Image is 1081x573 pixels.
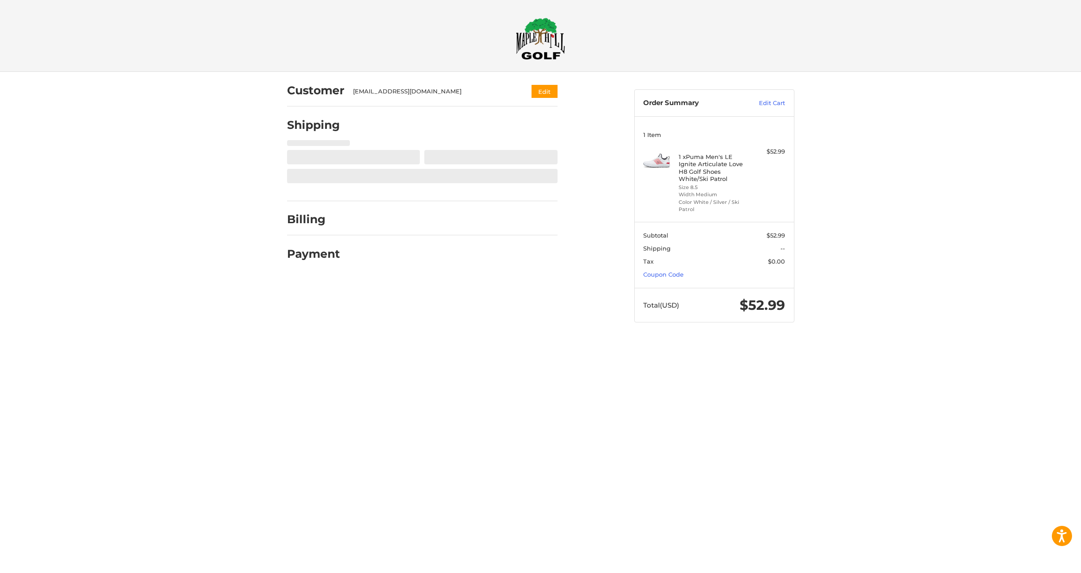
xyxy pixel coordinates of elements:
[679,184,747,191] li: Size 8.5
[679,153,747,182] h4: 1 x Puma Men's LE Ignite Articulate Love H8 Golf Shoes White/Ski Patrol
[780,245,785,252] span: --
[643,245,671,252] span: Shipping
[287,212,340,226] h2: Billing
[643,301,679,309] span: Total (USD)
[287,247,340,261] h2: Payment
[287,118,340,132] h2: Shipping
[767,232,785,239] span: $52.99
[679,198,747,213] li: Color White / Silver / Ski Patrol
[353,87,514,96] div: [EMAIL_ADDRESS][DOMAIN_NAME]
[1007,549,1081,573] iframe: Google Customer Reviews
[768,258,785,265] span: $0.00
[532,85,558,98] button: Edit
[516,18,565,60] img: Maple Hill Golf
[643,258,654,265] span: Tax
[679,191,747,198] li: Width Medium
[643,271,684,278] a: Coupon Code
[740,99,785,108] a: Edit Cart
[643,99,740,108] h3: Order Summary
[643,232,668,239] span: Subtotal
[750,147,785,156] div: $52.99
[643,131,785,138] h3: 1 Item
[287,84,344,97] h2: Customer
[740,297,785,313] span: $52.99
